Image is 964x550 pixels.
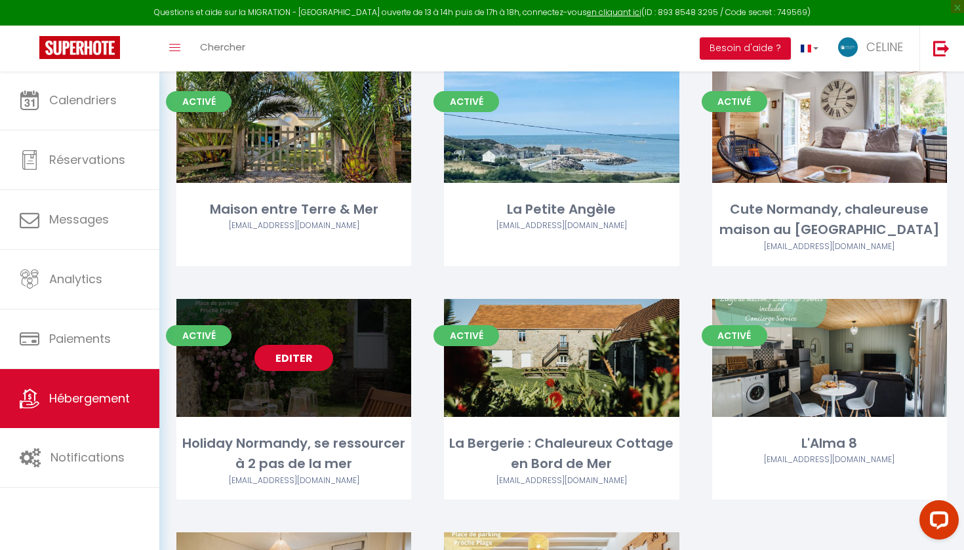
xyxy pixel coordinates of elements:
[176,475,411,487] div: Airbnb
[166,325,231,346] span: Activé
[712,241,947,253] div: Airbnb
[49,211,109,227] span: Messages
[700,37,791,60] button: Besoin d'aide ?
[712,454,947,466] div: Airbnb
[866,39,903,55] span: CELINE
[712,433,947,454] div: L'Alma 8
[49,92,117,108] span: Calendriers
[39,36,120,59] img: Super Booking
[50,449,125,465] span: Notifications
[200,40,245,54] span: Chercher
[444,433,679,475] div: La Bergerie : Chaleureux Cottage en Bord de Mer
[49,271,102,287] span: Analytics
[444,475,679,487] div: Airbnb
[166,91,231,112] span: Activé
[444,199,679,220] div: La Petite Angèle
[176,433,411,475] div: Holiday Normandy, se ressourcer à 2 pas de la mer
[702,91,767,112] span: Activé
[49,330,111,347] span: Paiements
[176,220,411,232] div: Airbnb
[790,111,869,137] a: Editer
[254,111,333,137] a: Editer
[933,40,950,56] img: logout
[790,345,869,371] a: Editer
[712,199,947,241] div: Cute Normandy, chaleureuse maison au [GEOGRAPHIC_DATA]
[828,26,919,71] a: ... CELINE
[176,199,411,220] div: Maison entre Terre & Mer
[522,345,601,371] a: Editer
[522,111,601,137] a: Editer
[433,325,499,346] span: Activé
[702,325,767,346] span: Activé
[49,151,125,168] span: Réservations
[838,37,858,57] img: ...
[254,345,333,371] a: Editer
[190,26,255,71] a: Chercher
[909,495,964,550] iframe: LiveChat chat widget
[587,7,641,18] a: en cliquant ici
[433,91,499,112] span: Activé
[49,390,130,406] span: Hébergement
[444,220,679,232] div: Airbnb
